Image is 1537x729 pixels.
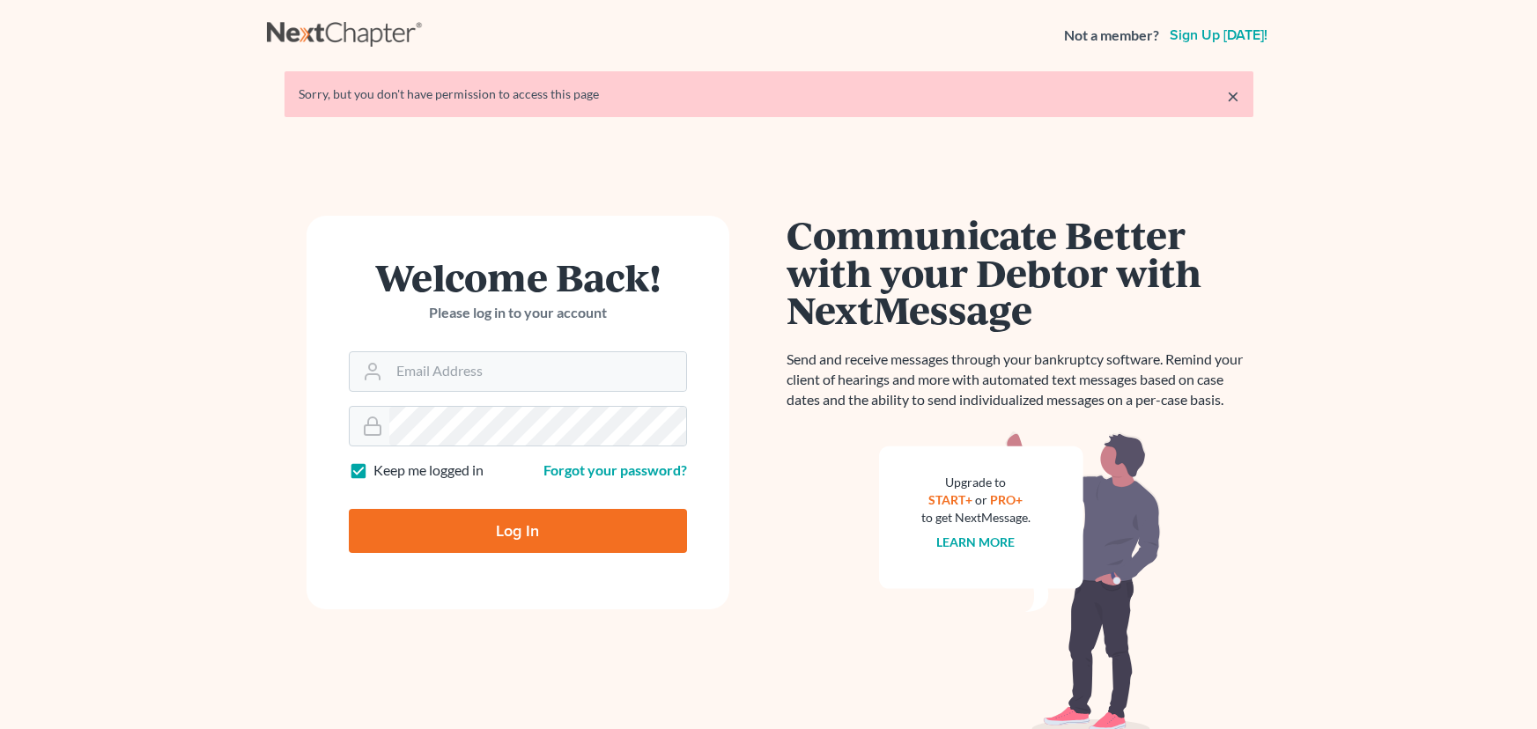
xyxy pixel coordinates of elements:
div: Sorry, but you don't have permission to access this page [299,85,1239,103]
input: Log In [349,509,687,553]
h1: Communicate Better with your Debtor with NextMessage [787,216,1253,328]
a: START+ [928,492,972,507]
label: Keep me logged in [373,460,484,481]
a: Forgot your password? [543,461,687,478]
a: Learn more [936,534,1015,549]
a: PRO+ [990,492,1023,507]
p: Send and receive messages through your bankruptcy software. Remind your client of hearings and mo... [787,350,1253,410]
p: Please log in to your account [349,303,687,323]
div: to get NextMessage. [921,509,1031,526]
a: Sign up [DATE]! [1166,28,1271,42]
h1: Welcome Back! [349,258,687,296]
span: or [975,492,987,507]
a: × [1227,85,1239,107]
div: Upgrade to [921,474,1031,491]
input: Email Address [389,352,686,391]
strong: Not a member? [1064,26,1159,46]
